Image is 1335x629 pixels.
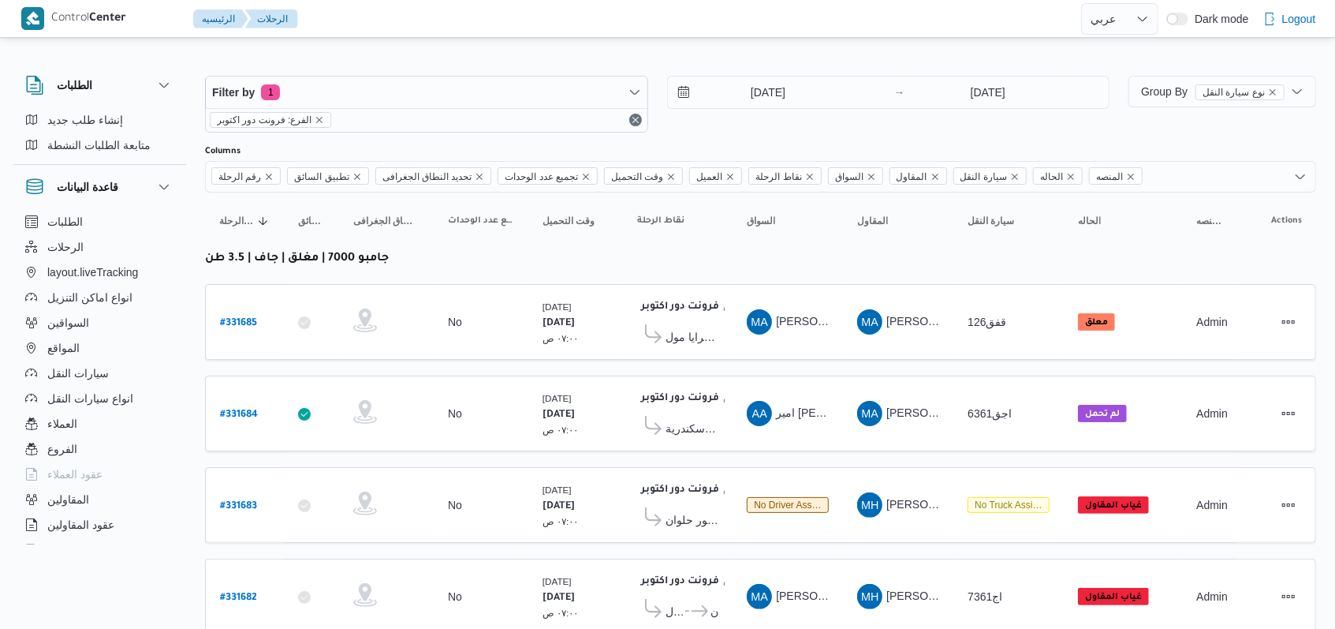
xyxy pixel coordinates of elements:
[217,113,311,127] span: الفرع: فرونت دور اكتوبر
[505,168,578,185] span: تجميع عدد الوحدات
[19,462,180,487] button: عقود العملاء
[1276,492,1301,518] button: Actions
[47,440,77,459] span: الفروع
[47,414,77,433] span: العملاء
[220,586,257,608] a: #331682
[1010,172,1020,182] button: Remove سيارة النقل from selection in this group
[57,178,118,197] h3: قاعدة البيانات
[723,483,753,493] small: ١٠:٤٨ م
[543,318,575,329] b: [DATE]
[375,167,492,185] span: تحديد النطاق الجغرافى
[835,168,863,185] span: السواق
[696,168,722,185] span: العميل
[543,425,579,435] small: ٠٧:٠٠ ص
[47,490,89,509] span: المقاولين
[857,584,882,609] div: Muhammad Hasani Muhammad Ibrahem
[1196,215,1223,227] span: المنصه
[220,410,258,421] b: # 331684
[776,406,983,419] span: امير [PERSON_NAME] [PERSON_NAME]
[641,576,719,587] b: فرونت دور اكتوبر
[19,487,180,512] button: المقاولين
[448,406,462,421] div: No
[747,309,772,335] div: Muhammad Altijana Hamid Aisa
[723,300,753,310] small: ١٠:٤٨ م
[752,401,767,426] span: AA
[968,215,1014,227] span: سيارة النقل
[220,403,258,425] a: #331684
[1085,593,1142,602] b: غياب المقاول
[581,172,591,182] button: Remove تجميع عدد الوحدات from selection in this group
[448,215,514,227] span: تجميع عدد الوحدات
[968,407,1012,420] span: اجق6361
[47,238,84,256] span: الرحلات
[1126,172,1135,182] button: Remove المنصه from selection in this group
[543,608,579,618] small: ٠٧:٠٠ ص
[867,172,876,182] button: Remove السواق from selection in this group
[805,172,815,182] button: Remove نقاط الرحلة from selection in this group
[19,411,180,436] button: العملاء
[219,215,254,227] span: رقم الرحلة; Sorted in descending order
[543,516,579,526] small: ٠٧:٠٠ ص
[210,112,331,128] span: الفرع: فرونت دور اكتوبر
[536,208,615,234] button: وقت التحميل
[1096,168,1123,185] span: المنصه
[1072,208,1174,234] button: الحاله
[19,209,180,234] button: الطلبات
[261,84,280,100] span: 1 active filters
[754,500,835,511] span: No driver assigned
[1190,208,1229,234] button: المنصه
[751,309,769,335] span: MA
[862,309,879,335] span: MA
[1085,410,1120,419] b: لم تحمل
[287,167,368,185] span: تطبيق السائق
[543,301,572,312] small: [DATE]
[725,172,735,182] button: Remove العميل from selection in this group
[19,335,180,361] button: المواقع
[57,76,92,95] h3: الطلبات
[220,501,257,512] b: # 331683
[961,208,1056,234] button: سيارة النقل
[755,168,801,185] span: نقاط الرحلة
[909,77,1066,108] input: Press the down key to open a popover containing a calendar.
[47,263,138,282] span: layout.liveTracking
[723,575,753,585] small: ١٠:٤٨ م
[19,234,180,260] button: الرحلات
[498,167,598,185] span: تجميع عدد الوحدات
[264,172,274,182] button: Remove رقم الرحلة from selection in this group
[257,215,270,227] svg: Sorted in descending order
[90,13,127,25] b: Center
[666,602,683,621] span: كارفور طيبه مول
[205,145,241,158] label: Columns
[1276,401,1301,426] button: Actions
[641,301,719,313] b: فرونت دور اكتوبر
[666,172,676,182] button: Remove وقت التحميل from selection in this group
[47,515,114,534] span: عقود المقاولين
[1196,316,1228,328] span: Admin
[668,77,847,108] input: Press the down key to open a popover containing a calendar.
[968,316,1006,328] span: قفق126
[893,87,904,98] div: →
[604,167,683,185] span: وقت التحميل
[47,313,89,332] span: السواقين
[747,584,772,609] div: Muhada Ahmad Aisa Ahmad
[206,77,647,108] button: Filter by1 active filters
[857,215,888,227] span: المقاول
[13,107,186,164] div: الطلبات
[1085,501,1142,511] b: غياب المقاول
[448,590,462,604] div: No
[641,485,719,496] b: فرونت دور اكتوبر
[897,168,927,185] span: المقاول
[543,410,575,421] b: [DATE]
[19,260,180,285] button: layout.liveTracking
[220,318,257,329] b: # 331685
[862,401,879,426] span: MA
[1195,84,1285,100] span: نوع سيارة النقل
[1078,215,1101,227] span: الحاله
[1040,168,1063,185] span: الحاله
[19,512,180,537] button: عقود المقاولين
[960,168,1007,185] span: سيارة النقل
[1196,590,1228,603] span: Admin
[1066,172,1076,182] button: Remove الحاله from selection in this group
[886,406,1071,419] span: [PERSON_NAME] [PERSON_NAME]
[861,492,878,518] span: MH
